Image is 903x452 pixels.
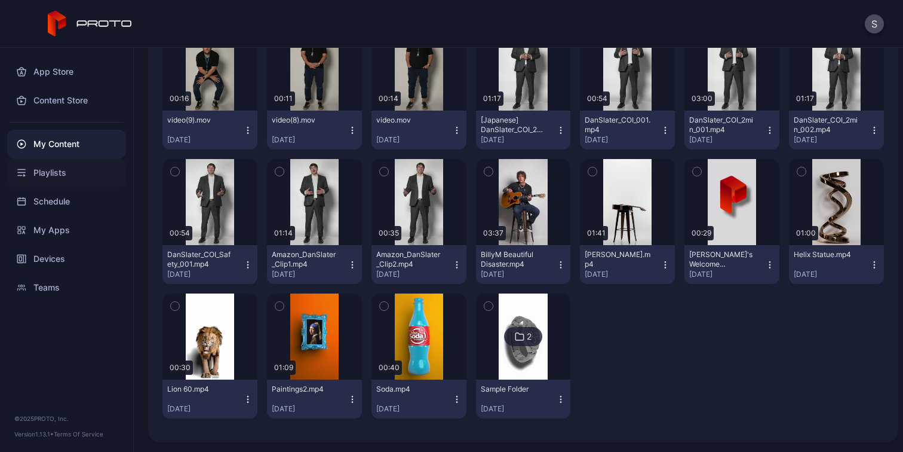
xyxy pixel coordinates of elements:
div: [DATE] [167,270,243,279]
a: Terms Of Service [54,430,103,438]
button: [Japanese] DanSlater_COI_2min_002.mp4[DATE] [476,111,571,149]
button: video(9).mov[DATE] [162,111,257,149]
button: [PERSON_NAME].mp4[DATE] [580,245,675,284]
div: [DATE] [689,270,765,279]
button: video(8).mov[DATE] [267,111,362,149]
div: David's Welcome Video.mp4 [689,250,755,269]
button: DanSlater_COI_001.mp4[DATE] [580,111,675,149]
div: DanSlater_COI_2min_002.mp4 [794,115,859,135]
div: video(8).mov [272,115,337,125]
div: 2 [527,331,532,342]
div: [DATE] [481,404,557,414]
div: video(9).mov [167,115,233,125]
button: Lion 60.mp4[DATE] [162,380,257,419]
button: Soda.mp4[DATE] [371,380,466,419]
a: My Apps [7,216,126,245]
a: My Content [7,130,126,158]
div: BillyM Beautiful Disaster.mp4 [481,250,546,269]
div: [DATE] [585,270,661,279]
span: Version 1.13.1 • [14,430,54,438]
div: [DATE] [167,135,243,145]
div: Sample Folder [481,384,546,394]
div: [DATE] [376,404,452,414]
a: Devices [7,245,126,273]
div: video.mov [376,115,442,125]
div: [DATE] [272,270,348,279]
a: Schedule [7,187,126,216]
div: [DATE] [376,270,452,279]
div: [DATE] [794,270,870,279]
div: [DATE] [272,135,348,145]
a: Teams [7,273,126,302]
button: DanSlater_COI_2min_001.mp4[DATE] [684,111,779,149]
div: BillyM Silhouette.mp4 [585,250,650,269]
button: Paintings2.mp4[DATE] [267,380,362,419]
button: BillyM Beautiful Disaster.mp4[DATE] [476,245,571,284]
div: [DATE] [794,135,870,145]
div: Helix Statue.mp4 [794,250,859,259]
div: [DATE] [167,404,243,414]
div: DanSlater_COI_2min_001.mp4 [689,115,755,135]
div: Paintings2.mp4 [272,384,337,394]
div: [DATE] [376,135,452,145]
button: DanSlater_COI_Safety_001.mp4[DATE] [162,245,257,284]
div: [DATE] [585,135,661,145]
div: [DATE] [481,135,557,145]
div: Amazon_DanSlater_Clip2.mp4 [376,250,442,269]
a: Playlists [7,158,126,187]
div: Soda.mp4 [376,384,442,394]
a: Content Store [7,86,126,115]
button: S [865,14,884,33]
div: [DATE] [689,135,765,145]
button: Amazon_DanSlater_Clip2.mp4[DATE] [371,245,466,284]
button: video.mov[DATE] [371,111,466,149]
div: [DATE] [272,404,348,414]
div: Lion 60.mp4 [167,384,233,394]
button: Amazon_DanSlater_Clip1.mp4[DATE] [267,245,362,284]
div: [DATE] [481,270,557,279]
button: Helix Statue.mp4[DATE] [789,245,884,284]
div: Amazon_DanSlater_Clip1.mp4 [272,250,337,269]
div: DanSlater_COI_001.mp4 [585,115,650,135]
div: DanSlater_COI_Safety_001.mp4 [167,250,233,269]
button: DanSlater_COI_2min_002.mp4[DATE] [789,111,884,149]
a: App Store [7,57,126,86]
button: [PERSON_NAME]'s Welcome Video.mp4[DATE] [684,245,779,284]
div: © 2025 PROTO, Inc. [14,414,119,423]
div: [Japanese] DanSlater_COI_2min_002.mp4 [481,115,546,135]
button: Sample Folder[DATE] [476,380,571,419]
